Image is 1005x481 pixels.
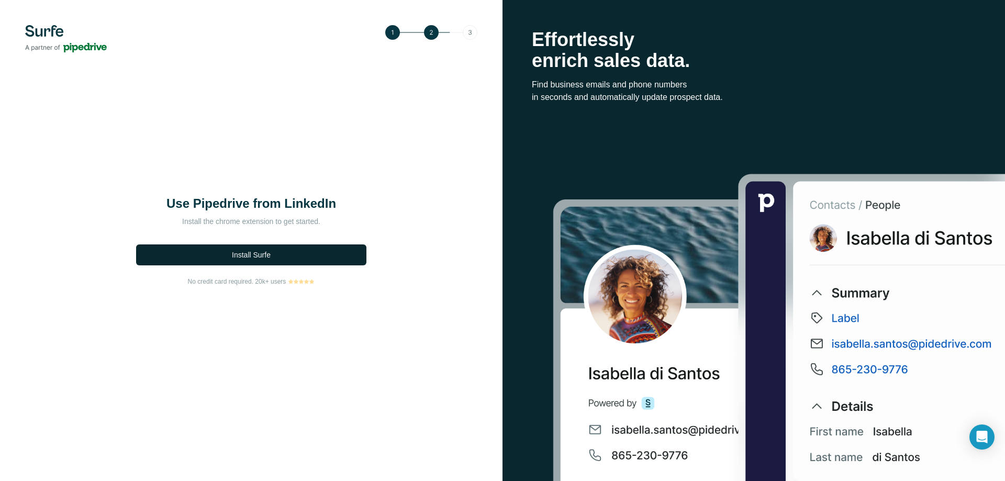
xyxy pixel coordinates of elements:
p: Find business emails and phone numbers [532,79,976,91]
p: Effortlessly [532,29,976,50]
img: Surfe Stock Photo - Selling good vibes [553,172,1005,481]
h1: Use Pipedrive from LinkedIn [147,195,356,212]
div: Open Intercom Messenger [969,424,995,450]
p: in seconds and automatically update prospect data. [532,91,976,104]
p: Install the chrome extension to get started. [147,216,356,227]
span: No credit card required. 20k+ users [188,277,286,286]
button: Install Surfe [136,244,366,265]
span: Install Surfe [232,250,271,260]
img: Surfe's logo [25,25,107,52]
img: Step 2 [385,25,477,40]
p: enrich sales data. [532,50,976,71]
